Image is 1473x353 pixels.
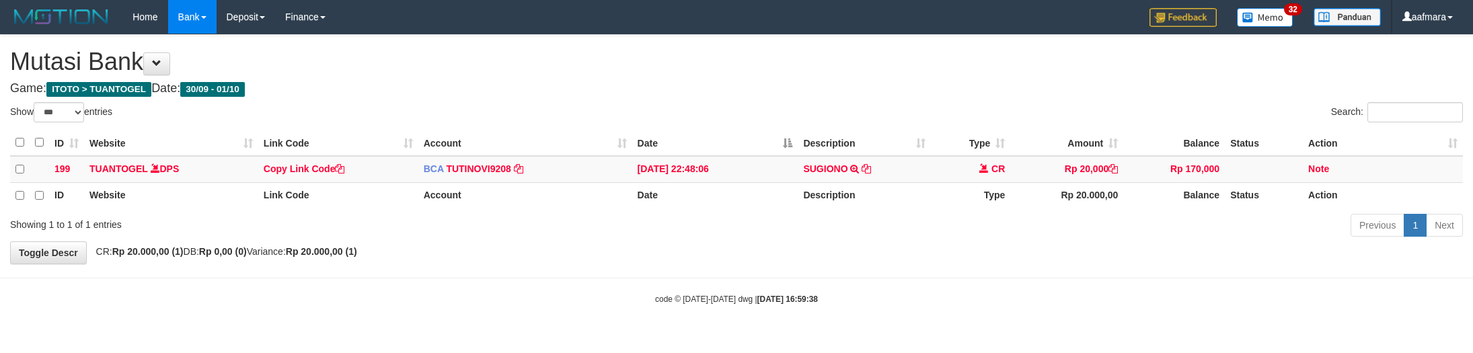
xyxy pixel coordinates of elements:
img: panduan.png [1314,8,1381,26]
a: Copy TUTINOVI9208 to clipboard [514,163,523,174]
th: Date [632,182,798,208]
td: [DATE] 22:48:06 [632,156,798,183]
span: CR: DB: Variance: [89,246,357,257]
th: Status [1225,182,1303,208]
th: ID: activate to sort column ascending [49,130,84,156]
th: Link Code [258,182,418,208]
a: SUGIONO [803,163,847,174]
td: Rp 170,000 [1123,156,1225,183]
th: Action [1303,182,1463,208]
th: ID [49,182,84,208]
input: Search: [1367,102,1463,122]
th: Action: activate to sort column ascending [1303,130,1463,156]
th: Account [418,182,632,208]
th: Account: activate to sort column ascending [418,130,632,156]
span: ITOTO > TUANTOGEL [46,82,151,97]
h4: Game: Date: [10,82,1463,95]
a: Toggle Descr [10,241,87,264]
th: Balance [1123,182,1225,208]
small: code © [DATE]-[DATE] dwg | [655,295,818,304]
td: Rp 20,000 [1010,156,1123,183]
a: Previous [1351,214,1404,237]
span: 199 [54,163,70,174]
a: Copy SUGIONO to clipboard [862,163,871,174]
th: Status [1225,130,1303,156]
th: Balance [1123,130,1225,156]
a: TUTINOVI9208 [446,163,511,174]
th: Date: activate to sort column descending [632,130,798,156]
th: Amount: activate to sort column ascending [1010,130,1123,156]
div: Showing 1 to 1 of 1 entries [10,212,604,231]
a: Copy Link Code [264,163,345,174]
th: Link Code: activate to sort column ascending [258,130,418,156]
a: TUANTOGEL [89,163,148,174]
strong: [DATE] 16:59:38 [757,295,818,304]
span: BCA [424,163,444,174]
span: 32 [1284,3,1302,15]
th: Type [931,182,1010,208]
th: Type: activate to sort column ascending [931,130,1010,156]
img: Feedback.jpg [1149,8,1217,27]
span: 30/09 - 01/10 [180,82,245,97]
h1: Mutasi Bank [10,48,1463,75]
strong: Rp 0,00 (0) [199,246,247,257]
select: Showentries [34,102,84,122]
a: Note [1308,163,1329,174]
th: Website [84,182,258,208]
strong: Rp 20.000,00 (1) [286,246,357,257]
th: Rp 20.000,00 [1010,182,1123,208]
th: Description [798,182,931,208]
th: Website: activate to sort column ascending [84,130,258,156]
a: 1 [1404,214,1427,237]
td: DPS [84,156,258,183]
label: Show entries [10,102,112,122]
span: CR [991,163,1005,174]
a: Next [1426,214,1463,237]
strong: Rp 20.000,00 (1) [112,246,184,257]
label: Search: [1331,102,1463,122]
img: Button%20Memo.svg [1237,8,1293,27]
a: Copy Rp 20,000 to clipboard [1108,163,1118,174]
img: MOTION_logo.png [10,7,112,27]
th: Description: activate to sort column ascending [798,130,931,156]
